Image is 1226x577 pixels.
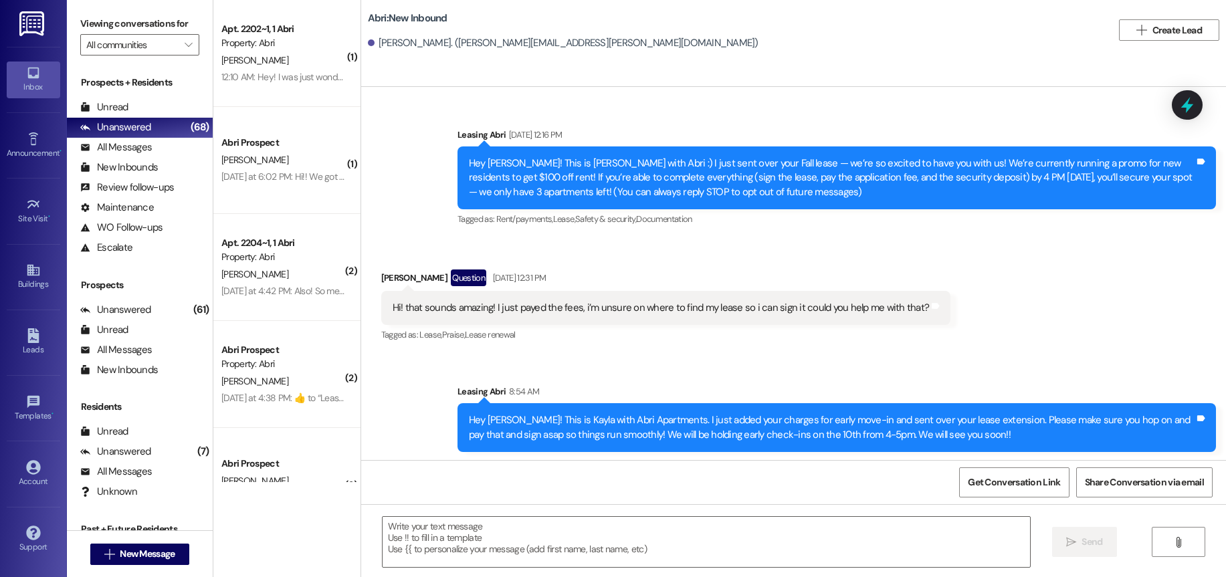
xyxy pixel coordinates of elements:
div: [DATE] 12:31 PM [490,271,546,285]
div: WO Follow-ups [80,221,163,235]
div: Unknown [80,485,137,499]
i:  [1066,537,1076,548]
span: Get Conversation Link [968,475,1060,489]
span: [PERSON_NAME] [221,475,288,487]
div: Unread [80,100,128,114]
div: New Inbounds [80,160,158,175]
a: Site Visit • [7,193,60,229]
div: 8:54 AM [506,384,539,398]
span: [PERSON_NAME] [221,54,288,66]
span: Praise , [442,329,465,340]
a: Buildings [7,259,60,295]
div: All Messages [80,465,152,479]
span: Share Conversation via email [1085,475,1204,489]
div: Apt. 2202~1, 1 Abri [221,22,345,36]
div: Unread [80,425,128,439]
img: ResiDesk Logo [19,11,47,36]
span: Lease , [419,329,441,340]
div: Tagged as: [381,325,951,344]
i:  [104,549,114,560]
span: Create Lead [1152,23,1202,37]
b: Abri: New Inbound [368,11,447,25]
div: Leasing Abri [457,384,1216,403]
span: [PERSON_NAME] [221,154,288,166]
i:  [1173,537,1183,548]
div: Abri Prospect [221,343,345,357]
div: New Inbounds [80,363,158,377]
div: Property: Abri [221,36,345,50]
span: • [48,212,50,221]
div: Maintenance [80,201,154,215]
div: Prospects [67,278,213,292]
span: New Message [120,547,175,561]
div: Hi! that sounds amazing! I just payed the fees, i’m unsure on where to find my lease so i can sig... [393,301,930,315]
input: All communities [86,34,178,55]
div: Residents [67,400,213,414]
div: Apt. 2204~1, 1 Abri [221,236,345,250]
div: Prospects + Residents [67,76,213,90]
span: Safety & security , [575,213,636,225]
div: Hey [PERSON_NAME]! This is Kayla with Abri Apartments. I just added your charges for early move-i... [469,413,1195,442]
div: 12:10 AM: Hey! I was just wondering what the charge is in my account? [221,71,493,83]
a: Leads [7,324,60,360]
div: All Messages [80,140,152,154]
button: Create Lead [1119,19,1219,41]
div: [PERSON_NAME]. ([PERSON_NAME][EMAIL_ADDRESS][PERSON_NAME][DOMAIN_NAME]) [368,36,758,50]
span: • [60,146,62,156]
div: Hey [PERSON_NAME]! This is [PERSON_NAME] with Abri :) I just sent over your Fall lease — we’re so... [469,156,1195,199]
div: Property: Abri [221,357,345,371]
i:  [185,39,192,50]
div: (7) [194,441,213,462]
label: Viewing conversations for [80,13,199,34]
button: Share Conversation via email [1076,467,1213,497]
a: Support [7,522,60,558]
a: Templates • [7,390,60,427]
div: Escalate [80,241,132,255]
span: • [52,409,54,419]
a: Account [7,456,60,492]
div: Abri Prospect [221,457,345,471]
span: Send [1082,535,1102,549]
div: Unread [80,323,128,337]
button: New Message [90,544,189,565]
div: (68) [187,117,213,138]
div: Leasing Abri [457,128,1216,146]
span: [PERSON_NAME] [221,375,288,387]
i:  [1136,25,1146,35]
div: Past + Future Residents [67,522,213,536]
span: Lease renewal [465,329,516,340]
div: [DATE] 12:16 PM [506,128,562,142]
span: Rent/payments , [496,213,553,225]
div: Unanswered [80,445,151,459]
div: Property: Abri [221,250,345,264]
div: Review follow-ups [80,181,174,195]
button: Send [1052,527,1117,557]
div: (61) [190,300,213,320]
span: Documentation [636,213,692,225]
div: Unanswered [80,303,151,317]
div: Tagged as: [457,209,1216,229]
span: Lease , [553,213,575,225]
div: Unanswered [80,120,151,134]
div: All Messages [80,343,152,357]
div: Abri Prospect [221,136,345,150]
span: [PERSON_NAME] [221,268,288,280]
a: Inbox [7,62,60,98]
button: Get Conversation Link [959,467,1069,497]
div: [PERSON_NAME] [381,269,951,291]
div: Question [451,269,486,286]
